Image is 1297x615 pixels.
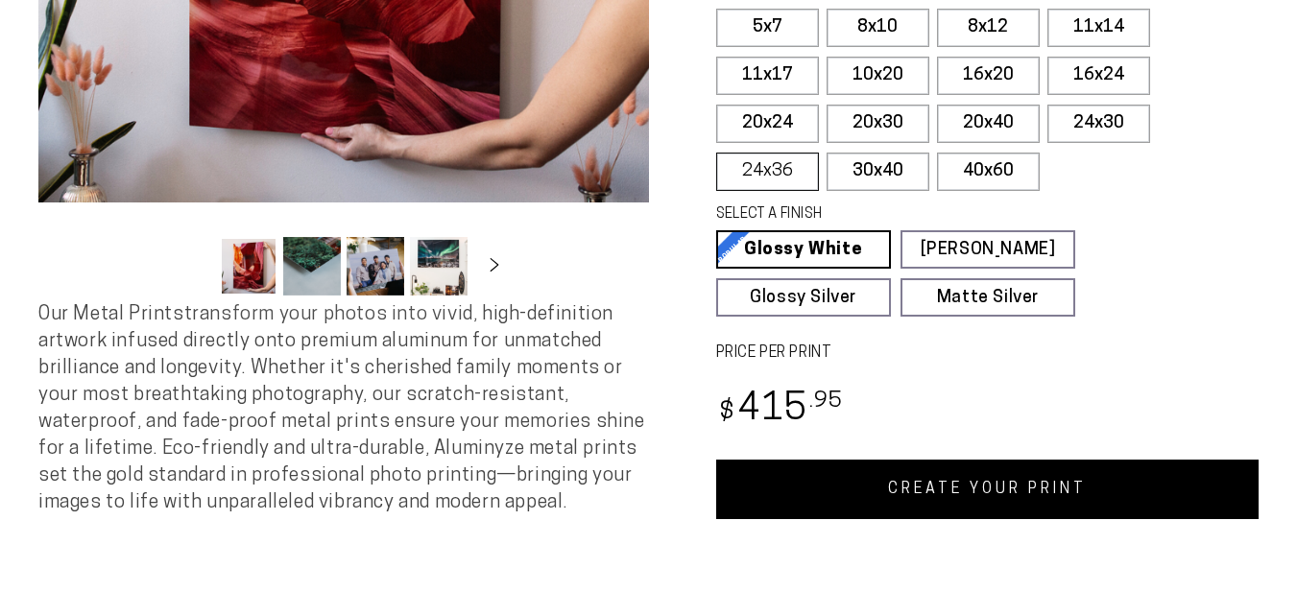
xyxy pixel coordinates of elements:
label: 8x10 [827,9,929,47]
label: 20x30 [827,105,929,143]
label: 40x60 [937,153,1040,191]
a: Glossy Silver [716,278,891,317]
label: 8x12 [937,9,1040,47]
label: 10x20 [827,57,929,95]
span: Our Metal Prints transform your photos into vivid, high-definition artwork infused directly onto ... [38,305,645,512]
button: Load image 1 in gallery view [220,237,277,296]
sup: .95 [809,390,844,413]
label: 30x40 [827,153,929,191]
label: 20x24 [716,105,819,143]
label: 5x7 [716,9,819,47]
a: Glossy White [716,230,891,269]
legend: SELECT A FINISH [716,204,1035,225]
button: Load image 4 in gallery view [410,237,468,296]
label: 16x20 [937,57,1040,95]
button: Load image 3 in gallery view [347,237,404,296]
label: 16x24 [1047,57,1150,95]
label: 24x30 [1047,105,1150,143]
a: [PERSON_NAME] [901,230,1075,269]
bdi: 415 [716,391,844,429]
label: 11x14 [1047,9,1150,47]
button: Load image 2 in gallery view [283,237,341,296]
label: PRICE PER PRINT [716,343,1260,365]
label: 24x36 [716,153,819,191]
label: 20x40 [937,105,1040,143]
a: Matte Silver [901,278,1075,317]
a: CREATE YOUR PRINT [716,460,1260,519]
button: Slide left [172,245,214,287]
button: Slide right [473,245,516,287]
label: 11x17 [716,57,819,95]
span: $ [719,400,735,426]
